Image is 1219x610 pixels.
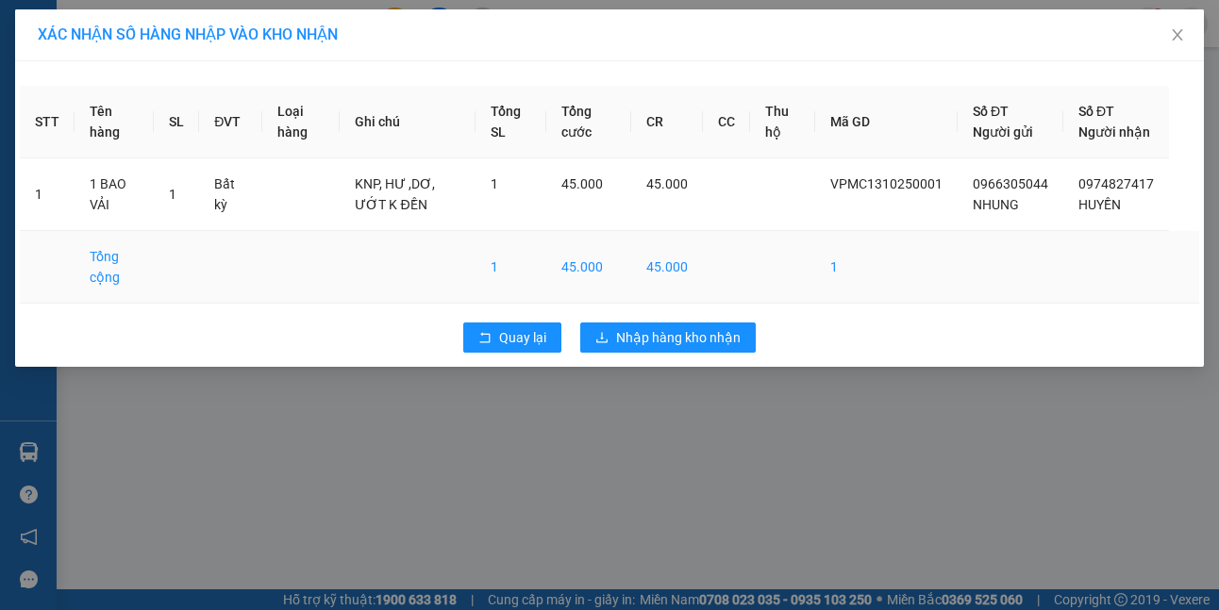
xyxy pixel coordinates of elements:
[646,176,688,191] span: 45.000
[616,327,741,348] span: Nhập hàng kho nhận
[75,86,154,158] th: Tên hàng
[1151,9,1204,62] button: Close
[476,231,546,304] td: 1
[830,176,943,191] span: VPMC1310250001
[75,158,154,231] td: 1 BAO VẢI
[1078,197,1121,212] span: HUYỀN
[491,176,498,191] span: 1
[169,187,176,202] span: 1
[815,231,958,304] td: 1
[1078,104,1114,119] span: Số ĐT
[355,176,435,212] span: KNP, HƯ ,DƠ, ƯỚT K ĐỀN
[815,86,958,158] th: Mã GD
[561,176,603,191] span: 45.000
[973,124,1033,140] span: Người gửi
[20,158,75,231] td: 1
[476,86,546,158] th: Tổng SL
[478,331,492,346] span: rollback
[631,86,703,158] th: CR
[20,86,75,158] th: STT
[199,86,262,158] th: ĐVT
[38,25,338,43] span: XÁC NHẬN SỐ HÀNG NHẬP VÀO KHO NHẬN
[973,197,1019,212] span: NHUNG
[262,86,341,158] th: Loại hàng
[631,231,703,304] td: 45.000
[546,231,631,304] td: 45.000
[750,86,815,158] th: Thu hộ
[1078,124,1150,140] span: Người nhận
[499,327,546,348] span: Quay lại
[973,176,1048,191] span: 0966305044
[463,322,561,353] button: rollbackQuay lại
[1170,27,1185,42] span: close
[154,86,199,158] th: SL
[75,231,154,304] td: Tổng cộng
[546,86,631,158] th: Tổng cước
[973,104,1009,119] span: Số ĐT
[703,86,750,158] th: CC
[580,322,756,353] button: downloadNhập hàng kho nhận
[595,331,609,346] span: download
[1078,176,1154,191] span: 0974827417
[199,158,262,231] td: Bất kỳ
[340,86,475,158] th: Ghi chú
